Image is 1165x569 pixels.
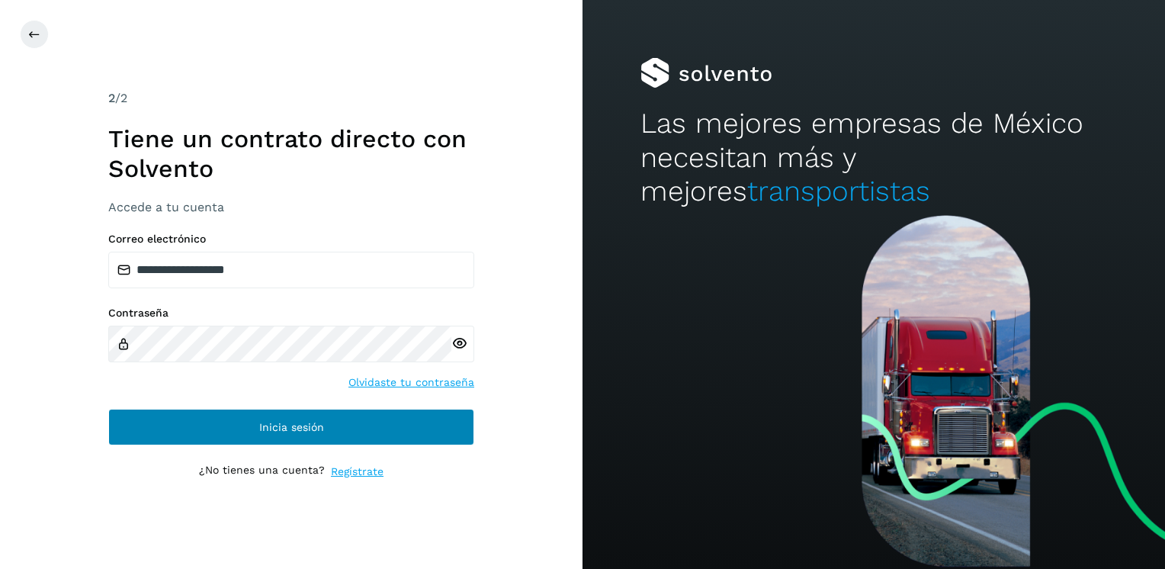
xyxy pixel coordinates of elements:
h3: Accede a tu cuenta [108,200,474,214]
span: 2 [108,91,115,105]
span: transportistas [747,175,930,207]
label: Correo electrónico [108,233,474,246]
span: Inicia sesión [259,422,324,432]
h1: Tiene un contrato directo con Solvento [108,124,474,183]
div: /2 [108,89,474,108]
p: ¿No tienes una cuenta? [199,464,325,480]
label: Contraseña [108,307,474,320]
button: Inicia sesión [108,409,474,445]
a: Regístrate [331,464,384,480]
a: Olvidaste tu contraseña [348,375,474,391]
h2: Las mejores empresas de México necesitan más y mejores [640,107,1106,208]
